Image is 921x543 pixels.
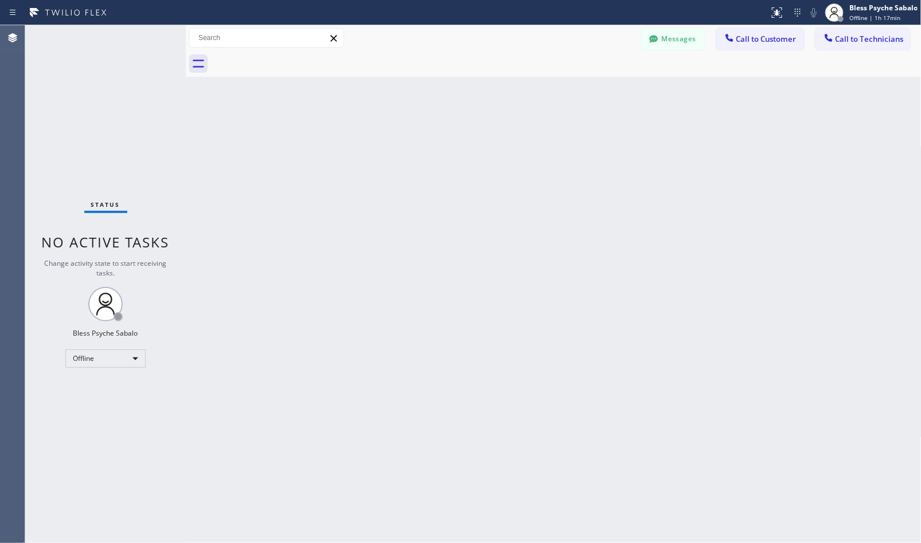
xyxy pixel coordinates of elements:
span: Offline | 1h 17min [849,14,900,22]
button: Call to Customer [716,28,804,50]
button: Call to Technicians [815,28,910,50]
span: Status [91,200,120,208]
div: Offline [65,349,146,368]
span: No active tasks [42,233,170,251]
div: Bless Psyche Sabalo [73,328,138,338]
span: Call to Technicians [836,34,904,44]
input: Search [190,29,344,47]
button: Messages [642,28,705,50]
span: Change activity state to start receiving tasks. [45,258,167,278]
span: Call to Customer [736,34,797,44]
button: Mute [806,5,822,21]
div: Bless Psyche Sabalo [849,3,918,13]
